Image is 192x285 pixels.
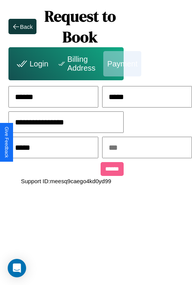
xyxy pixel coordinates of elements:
[10,51,52,76] div: Login
[8,19,36,34] button: Back
[36,6,124,47] h1: Request to Book
[21,176,111,186] p: Support ID: meesq9caego4kd0yd99
[4,127,9,158] div: Give Feedback
[8,259,26,277] div: Open Intercom Messenger
[103,51,141,76] div: Payment
[52,51,103,76] div: Billing Address
[20,23,33,30] div: Back
[141,51,174,76] div: Review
